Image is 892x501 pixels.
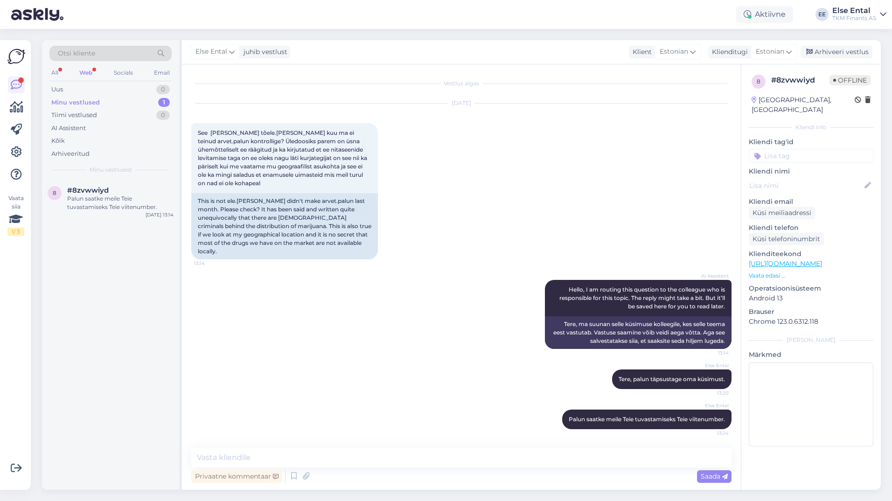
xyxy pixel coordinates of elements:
div: Socials [112,67,135,79]
div: Kliendi info [749,123,873,132]
p: Klienditeekond [749,249,873,259]
span: Saada [701,472,728,480]
span: See [PERSON_NAME] tõele.[PERSON_NAME] kuu ma ei teinud arvet.palun kontrollige? Üledoosiks parem ... [198,129,369,187]
div: Web [77,67,94,79]
p: Märkmed [749,350,873,360]
a: [URL][DOMAIN_NAME] [749,259,822,268]
span: AI Assistent [694,272,729,279]
span: Offline [829,75,871,85]
div: TKM Finants AS [832,14,876,22]
span: Estonian [756,47,784,57]
div: Email [152,67,172,79]
span: 8 [757,78,760,85]
div: Vaata siia [7,194,24,236]
span: Else Ental [195,47,227,57]
div: [GEOGRAPHIC_DATA], [GEOGRAPHIC_DATA] [752,95,855,115]
span: Minu vestlused [90,166,132,174]
div: Tere, ma suunan selle küsimuse kolleegile, kes selle teema eest vastutab. Vastuse saamine võib ve... [545,316,732,349]
p: Kliendi nimi [749,167,873,176]
p: Brauser [749,307,873,317]
div: [DATE] 13:14 [146,211,174,218]
div: Privaatne kommentaar [191,470,282,483]
p: Android 13 [749,293,873,303]
p: Operatsioonisüsteem [749,284,873,293]
div: juhib vestlust [240,47,287,57]
span: 13:14 [194,260,229,267]
p: Kliendi telefon [749,223,873,233]
span: Tere, palun täpsustage oma küsimust. [619,376,725,383]
p: Kliendi email [749,197,873,207]
div: Küsi telefoninumbrit [749,233,824,245]
div: Arhiveeri vestlus [801,46,872,58]
div: Vestlus algas [191,79,732,88]
div: Minu vestlused [51,98,100,107]
div: Klienditugi [708,47,748,57]
div: 0 [156,85,170,94]
div: Aktiivne [736,6,793,23]
div: Tiimi vestlused [51,111,97,120]
a: Else EntalTKM Finants AS [832,7,886,22]
div: Klient [629,47,652,57]
p: Vaata edasi ... [749,271,873,280]
div: Palun saatke meile Teie tuvastamiseks Teie viitenumber. [67,195,174,211]
div: All [49,67,60,79]
div: EE [815,8,829,21]
span: 13:24 [694,430,729,437]
img: Askly Logo [7,48,25,65]
div: 0 [156,111,170,120]
span: #8zvwwiyd [67,186,109,195]
p: Kliendi tag'id [749,137,873,147]
span: Hello, I am routing this question to the colleague who is responsible for this topic. The reply m... [559,286,726,310]
span: Otsi kliente [58,49,95,58]
div: # 8zvwwiyd [771,75,829,86]
div: Else Ental [832,7,876,14]
input: Lisa tag [749,149,873,163]
p: Chrome 123.0.6312.118 [749,317,873,327]
span: Palun saatke meile Teie tuvastamiseks Teie viitenumber. [569,416,725,423]
div: 1 / 3 [7,228,24,236]
div: AI Assistent [51,124,86,133]
input: Lisa nimi [749,181,863,191]
div: Arhiveeritud [51,149,90,159]
span: Estonian [660,47,688,57]
div: Kõik [51,136,65,146]
span: Else Ental [694,402,729,409]
div: Uus [51,85,63,94]
div: This is not ele.[PERSON_NAME] didn't make arvet.palun last month. Please check? It has been said ... [191,193,378,259]
span: 13:14 [694,349,729,356]
div: [DATE] [191,99,732,107]
span: Else Ental [694,362,729,369]
div: 1 [158,98,170,107]
span: 8 [53,189,56,196]
span: 13:20 [694,390,729,397]
div: [PERSON_NAME] [749,336,873,344]
div: Küsi meiliaadressi [749,207,815,219]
